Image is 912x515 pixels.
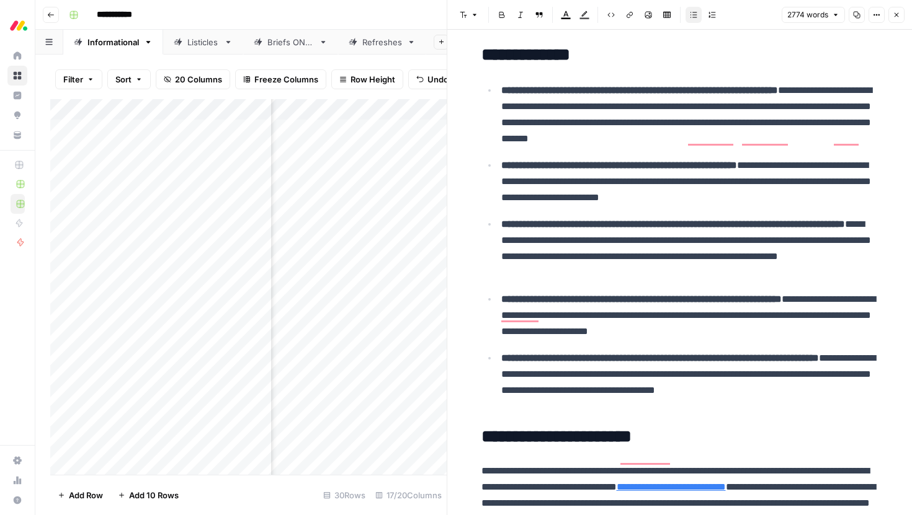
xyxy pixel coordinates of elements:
[7,14,30,37] img: Monday.com Logo
[318,485,370,505] div: 30 Rows
[254,73,318,86] span: Freeze Columns
[370,485,447,505] div: 17/20 Columns
[87,36,139,48] div: Informational
[69,489,103,501] span: Add Row
[175,73,222,86] span: 20 Columns
[7,86,27,105] a: Insights
[110,485,186,505] button: Add 10 Rows
[782,7,845,23] button: 2774 words
[7,470,27,490] a: Usage
[55,69,102,89] button: Filter
[7,490,27,510] button: Help + Support
[7,105,27,125] a: Opportunities
[331,69,403,89] button: Row Height
[351,73,395,86] span: Row Height
[115,73,132,86] span: Sort
[63,73,83,86] span: Filter
[156,69,230,89] button: 20 Columns
[235,69,326,89] button: Freeze Columns
[7,10,27,41] button: Workspace: Monday.com
[427,73,449,86] span: Undo
[7,451,27,470] a: Settings
[7,125,27,145] a: Your Data
[338,30,426,55] a: Refreshes
[267,36,314,48] div: Briefs ONLY
[787,9,828,20] span: 2774 words
[50,485,110,505] button: Add Row
[362,36,402,48] div: Refreshes
[163,30,243,55] a: Listicles
[107,69,151,89] button: Sort
[187,36,219,48] div: Listicles
[7,66,27,86] a: Browse
[243,30,338,55] a: Briefs ONLY
[129,489,179,501] span: Add 10 Rows
[63,30,163,55] a: Informational
[7,46,27,66] a: Home
[408,69,457,89] button: Undo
